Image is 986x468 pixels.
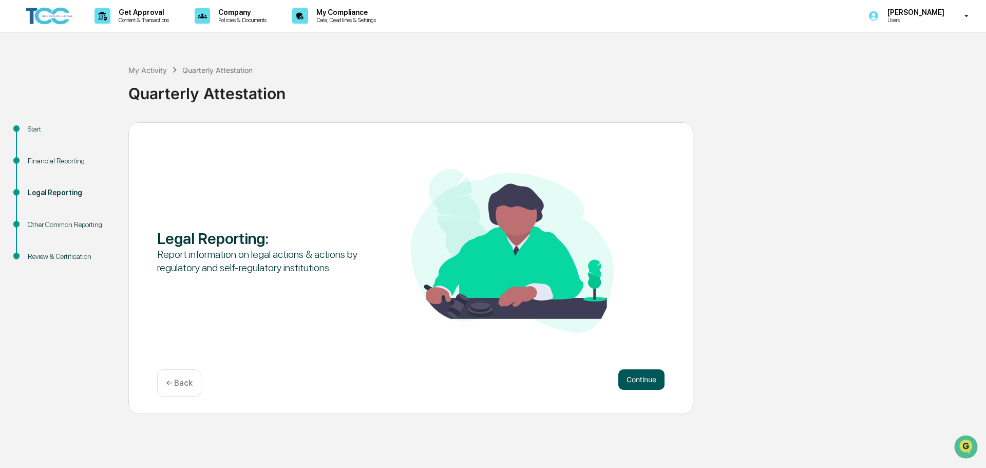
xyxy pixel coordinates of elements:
[879,16,950,24] p: Users
[28,188,112,198] div: Legal Reporting
[157,248,360,274] div: Report information on legal actions & actions by regulatory and self-regulatory institutions
[85,129,127,140] span: Attestations
[210,8,272,16] p: Company
[74,130,83,139] div: 🗄️
[28,251,112,262] div: Review & Certification
[35,79,168,89] div: Start new chat
[6,125,70,144] a: 🖐️Preclearance
[21,149,65,159] span: Data Lookup
[166,378,193,388] p: ← Back
[128,66,167,74] div: My Activity
[953,434,981,462] iframe: Open customer support
[21,129,66,140] span: Preclearance
[28,219,112,230] div: Other Common Reporting
[10,22,187,38] p: How can we help?
[157,229,360,248] div: Legal Reporting :
[6,145,69,163] a: 🔎Data Lookup
[10,79,29,97] img: 1746055101610-c473b297-6a78-478c-a979-82029cc54cd1
[879,8,950,16] p: [PERSON_NAME]
[102,174,124,182] span: Pylon
[175,82,187,94] button: Start new chat
[128,76,981,103] div: Quarterly Attestation
[110,16,174,24] p: Content & Transactions
[182,66,253,74] div: Quarterly Attestation
[110,8,174,16] p: Get Approval
[308,8,381,16] p: My Compliance
[10,130,18,139] div: 🖐️
[10,150,18,158] div: 🔎
[35,89,130,97] div: We're available if you need us!
[70,125,131,144] a: 🗄️Attestations
[25,6,74,27] img: logo
[411,169,614,333] img: Legal Reporting
[72,174,124,182] a: Powered byPylon
[308,16,381,24] p: Data, Deadlines & Settings
[210,16,272,24] p: Policies & Documents
[28,156,112,166] div: Financial Reporting
[618,369,665,390] button: Continue
[28,124,112,135] div: Start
